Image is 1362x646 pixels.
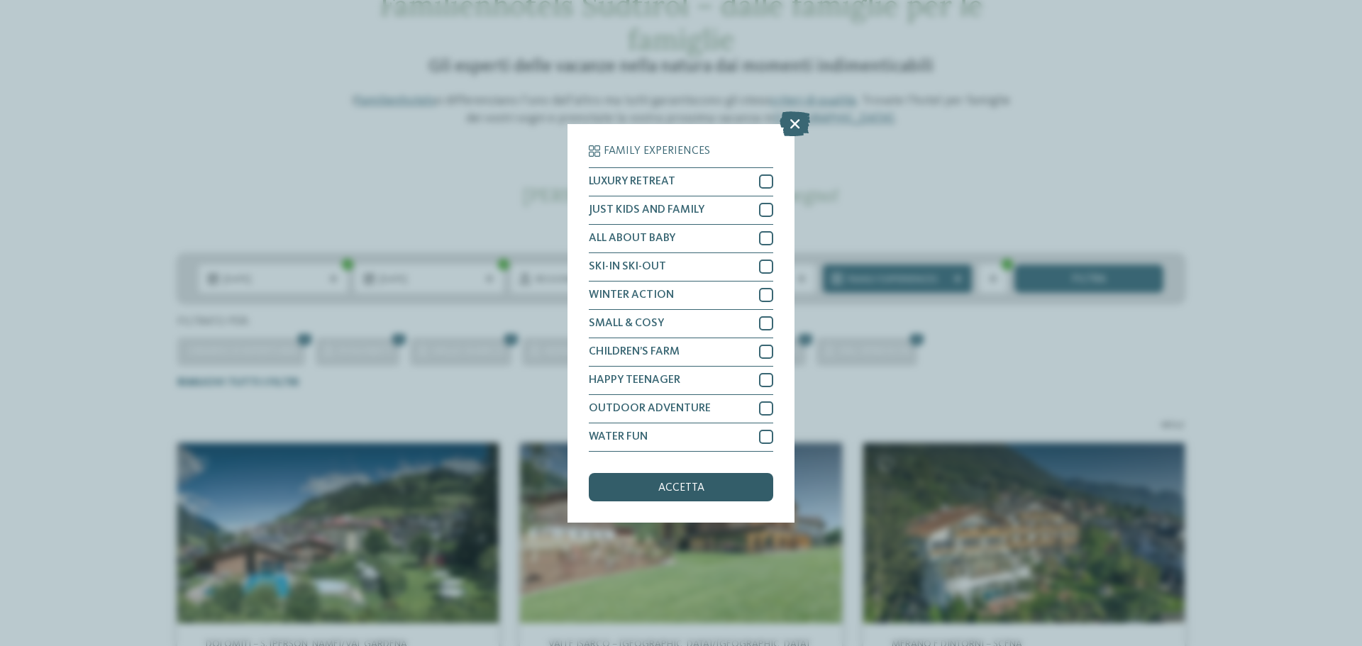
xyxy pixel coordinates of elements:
span: WATER FUN [589,431,648,442]
span: accetta [658,482,704,494]
span: SKI-IN SKI-OUT [589,261,666,272]
span: LUXURY RETREAT [589,176,675,187]
span: WINTER ACTION [589,289,674,301]
span: OUTDOOR ADVENTURE [589,403,711,414]
span: HAPPY TEENAGER [589,374,680,386]
span: CHILDREN’S FARM [589,346,680,357]
span: ALL ABOUT BABY [589,233,675,244]
span: SMALL & COSY [589,318,664,329]
span: JUST KIDS AND FAMILY [589,204,704,216]
span: Family Experiences [604,145,710,157]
